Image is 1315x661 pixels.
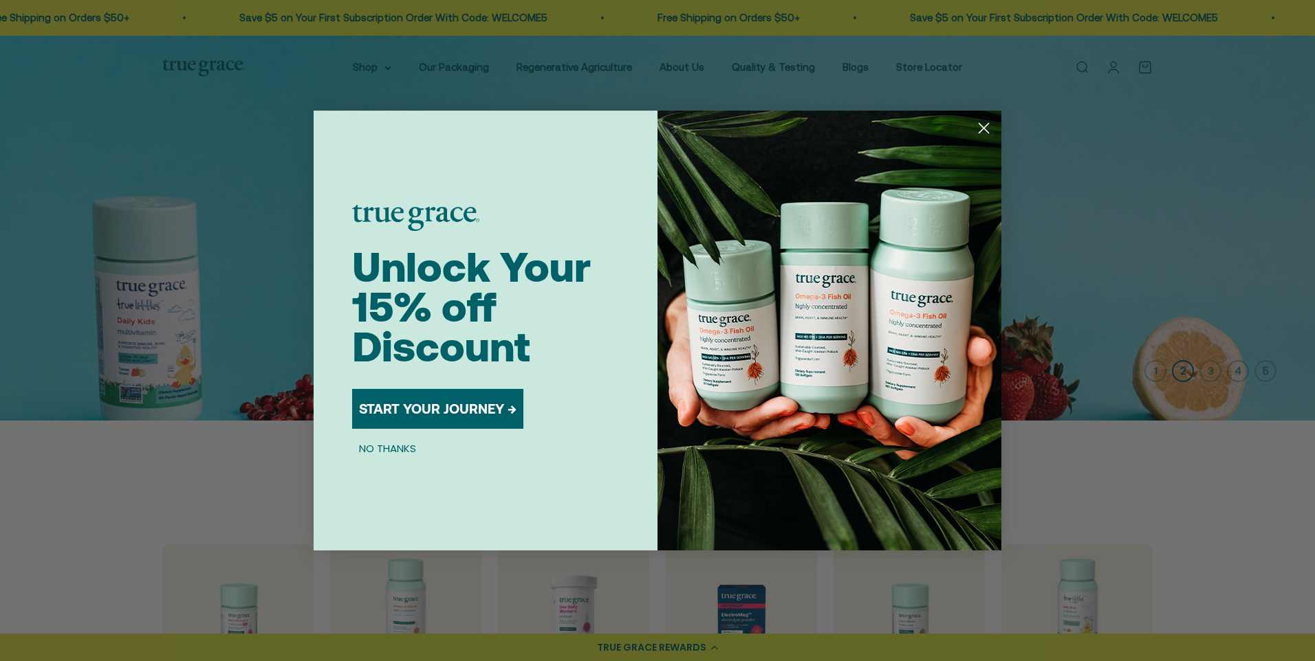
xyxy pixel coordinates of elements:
img: 098727d5-50f8-4f9b-9554-844bb8da1403.jpeg [657,111,1001,550]
span: Unlock Your 15% off Discount [352,243,591,370]
button: Close dialog [972,116,996,140]
button: NO THANKS [352,440,423,456]
button: START YOUR JOURNEY → [352,389,523,429]
img: logo placeholder [352,205,479,231]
